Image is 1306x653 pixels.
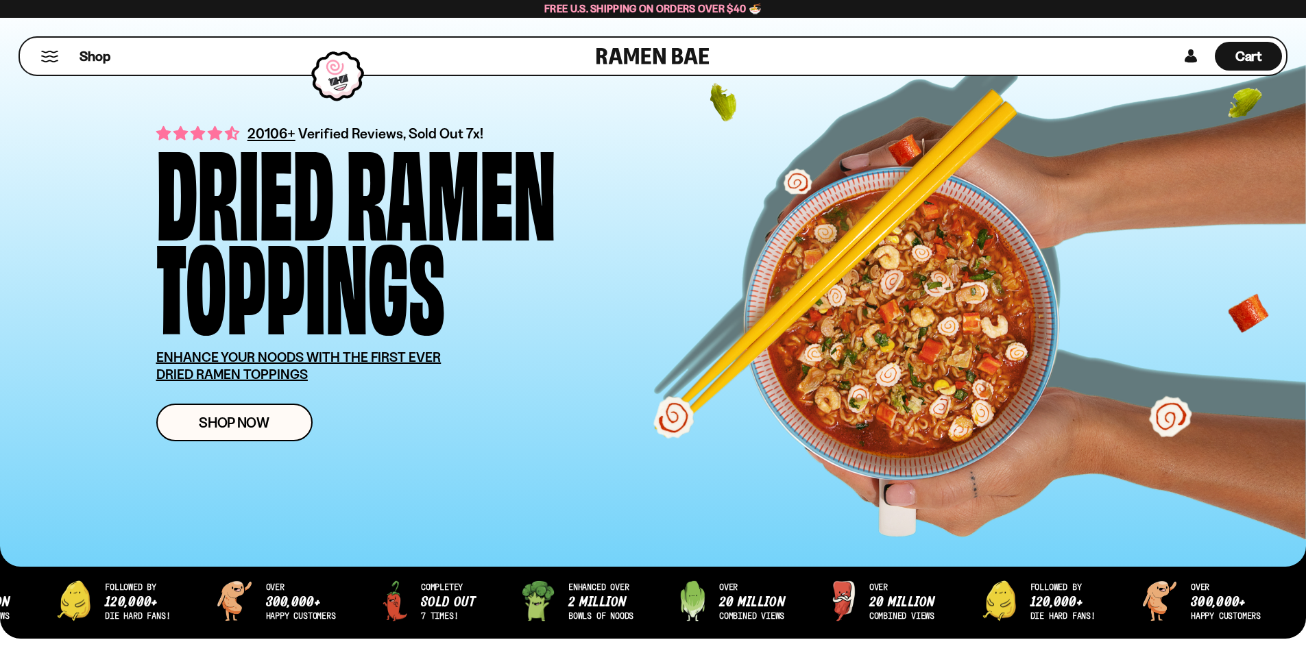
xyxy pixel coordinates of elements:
span: Free U.S. Shipping on Orders over $40 🍜 [544,2,762,15]
a: Cart [1215,38,1282,75]
u: ENHANCE YOUR NOODS WITH THE FIRST EVER DRIED RAMEN TOPPINGS [156,349,442,382]
button: Mobile Menu Trigger [40,51,59,62]
span: Shop Now [199,415,269,430]
div: Toppings [156,234,445,328]
div: Ramen [346,140,556,234]
a: Shop [80,42,110,71]
span: Shop [80,47,110,66]
div: Dried [156,140,334,234]
span: Cart [1235,48,1262,64]
a: Shop Now [156,404,313,441]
